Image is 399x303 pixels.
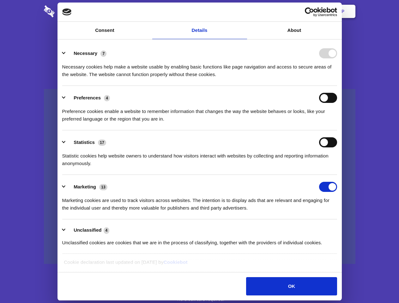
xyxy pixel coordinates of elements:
a: Usercentrics Cookiebot - opens in a new window [282,7,337,17]
label: Statistics [74,140,95,145]
a: Pricing [185,2,213,21]
span: 4 [104,95,110,101]
a: About [247,22,342,39]
div: Unclassified cookies are cookies that we are in the process of classifying, together with the pro... [62,234,337,247]
span: 17 [98,140,106,146]
div: Statistic cookies help website owners to understand how visitors interact with websites by collec... [62,147,337,167]
button: OK [246,277,337,295]
a: Login [287,2,314,21]
button: Statistics (17) [62,137,110,147]
label: Marketing [74,184,96,189]
a: Contact [256,2,285,21]
div: Marketing cookies are used to track visitors across websites. The intention is to display ads tha... [62,192,337,212]
button: Necessary (7) [62,48,111,58]
button: Preferences (4) [62,93,114,103]
button: Unclassified (4) [62,226,113,234]
h4: Auto-redaction of sensitive data, encrypted data sharing and self-destructing private chats. Shar... [44,57,355,78]
div: Necessary cookies help make a website usable by enabling basic functions like page navigation and... [62,58,337,78]
div: Preference cookies enable a website to remember information that changes the way the website beha... [62,103,337,123]
label: Preferences [74,95,101,100]
span: 7 [100,50,106,57]
button: Marketing (13) [62,182,112,192]
img: logo-wordmark-white-trans-d4663122ce5f474addd5e946df7df03e33cb6a1c49d2221995e7729f52c070b2.svg [44,5,98,17]
span: 4 [104,227,110,234]
div: Cookie declaration last updated on [DATE] by [59,258,340,271]
a: Details [152,22,247,39]
img: logo [62,9,72,15]
iframe: Drift Widget Chat Controller [367,271,391,295]
label: Necessary [74,50,97,56]
h1: Eliminate Slack Data Loss. [44,28,355,51]
a: Cookiebot [164,259,188,265]
span: 13 [99,184,107,190]
a: Wistia video thumbnail [44,89,355,264]
a: Consent [57,22,152,39]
